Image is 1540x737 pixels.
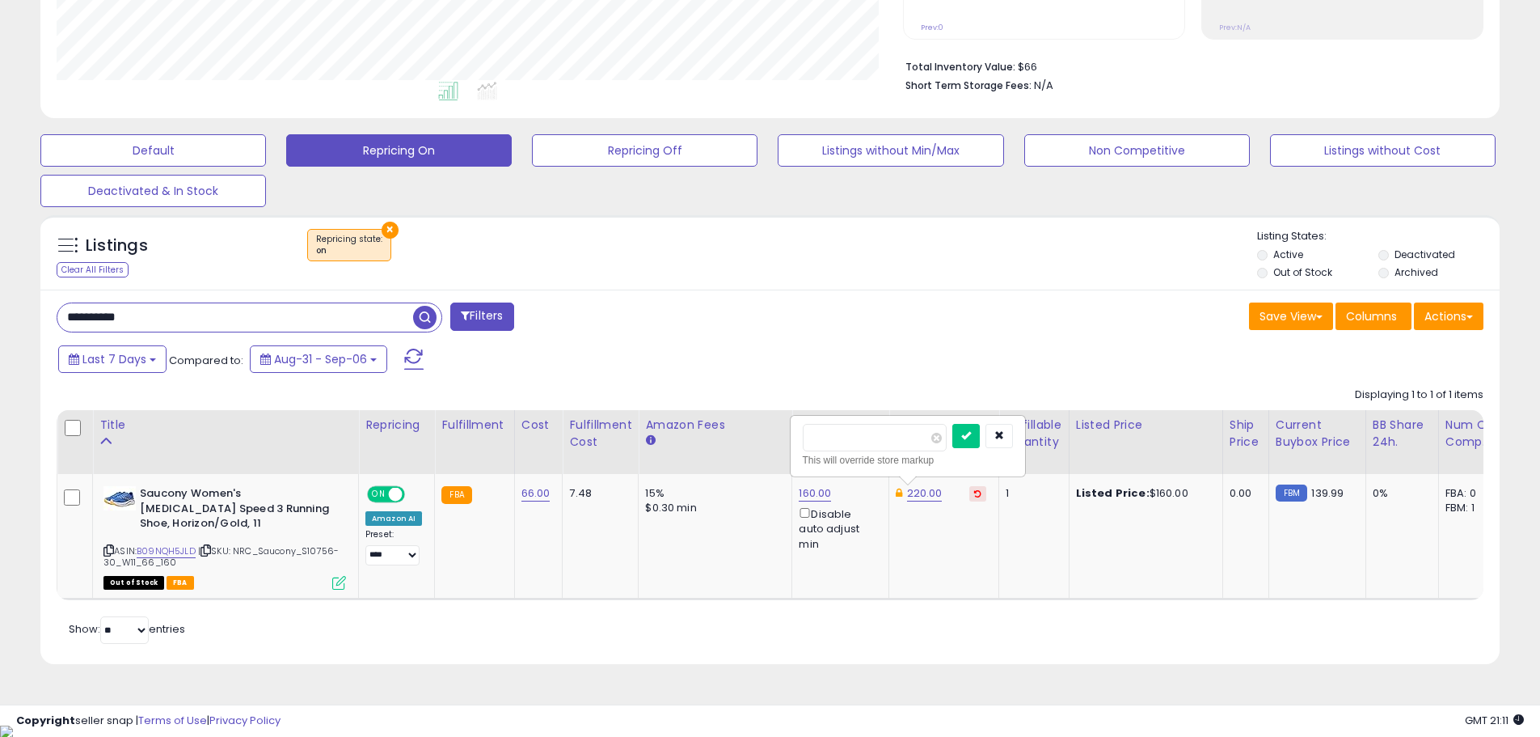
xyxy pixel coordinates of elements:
div: Fulfillment [441,417,507,434]
div: Fulfillment Cost [569,417,631,451]
label: Deactivated [1394,248,1455,261]
b: Total Inventory Value: [905,60,1015,74]
span: 2025-09-14 21:11 GMT [1465,713,1524,728]
strong: Copyright [16,713,75,728]
div: seller snap | | [16,714,281,729]
div: 7.48 [569,486,626,501]
p: Listing States: [1257,229,1500,244]
button: × [382,222,399,239]
div: Repricing [365,417,428,434]
a: B09NQH5JLD [137,544,196,558]
label: Active [1273,248,1303,261]
div: Ship Price [1230,417,1262,451]
div: ASIN: [103,486,346,588]
div: This will override store markup [803,452,1013,468]
b: Saucony Women's [MEDICAL_DATA] Speed 3 Running Shoe, Horizon/Gold, 11 [140,486,336,536]
label: Archived [1394,265,1438,279]
small: FBA [441,486,471,504]
small: Amazon Fees. [645,434,655,448]
li: $66 [905,56,1471,75]
span: Aug-31 - Sep-06 [274,351,367,367]
div: Preset: [365,529,422,565]
b: Short Term Storage Fees: [905,78,1032,92]
div: 0.00 [1230,486,1256,501]
div: $160.00 [1076,486,1210,501]
div: Clear All Filters [57,262,129,277]
span: OFF [403,488,428,502]
span: | SKU: NRC_Saucony_S10756-30_W11_66_160 [103,544,339,569]
span: 139.99 [1311,485,1344,501]
h5: Listings [86,235,148,257]
a: Privacy Policy [209,713,281,728]
a: 160.00 [799,485,831,502]
div: Fulfillable Quantity [1006,417,1061,451]
a: Terms of Use [138,713,207,728]
div: Disable auto adjust min [799,505,876,552]
button: Listings without Cost [1270,134,1496,167]
button: Filters [450,303,513,331]
button: Listings without Min/Max [778,134,1003,167]
button: Last 7 Days [58,345,167,373]
div: Cost [521,417,556,434]
div: Current Buybox Price [1276,417,1359,451]
div: Num of Comp. [1445,417,1504,451]
label: Out of Stock [1273,265,1332,279]
div: $0.30 min [645,501,779,515]
div: BB Share 24h. [1373,417,1432,451]
span: Columns [1346,308,1397,324]
button: Default [40,134,266,167]
button: Repricing On [286,134,512,167]
div: 15% [645,486,779,501]
div: on [316,245,382,256]
span: All listings that are currently out of stock and unavailable for purchase on Amazon [103,576,164,590]
span: FBA [167,576,194,590]
b: Listed Price: [1076,485,1150,501]
button: Repricing Off [532,134,757,167]
div: 1 [1006,486,1056,501]
span: ON [369,488,389,502]
img: 41pGH2nrjSL._SL40_.jpg [103,486,136,510]
span: Repricing state : [316,233,382,257]
div: Amazon Fees [645,417,785,434]
button: Non Competitive [1024,134,1250,167]
small: FBM [1276,485,1307,502]
div: Title [99,417,352,434]
button: Deactivated & In Stock [40,175,266,207]
div: FBM: 1 [1445,501,1499,515]
div: 0% [1373,486,1426,501]
div: FBA: 0 [1445,486,1499,501]
small: Prev: N/A [1219,23,1251,32]
a: 220.00 [907,485,943,502]
div: Amazon AI [365,511,422,526]
div: Listed Price [1076,417,1216,434]
div: Displaying 1 to 1 of 1 items [1355,388,1483,403]
button: Columns [1335,303,1411,330]
span: N/A [1034,78,1053,93]
a: 66.00 [521,485,551,502]
button: Save View [1249,303,1333,330]
small: Prev: 0 [921,23,943,32]
button: Actions [1414,303,1483,330]
button: Aug-31 - Sep-06 [250,345,387,373]
span: Last 7 Days [82,351,146,367]
span: Compared to: [169,353,243,368]
span: Show: entries [69,621,185,637]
